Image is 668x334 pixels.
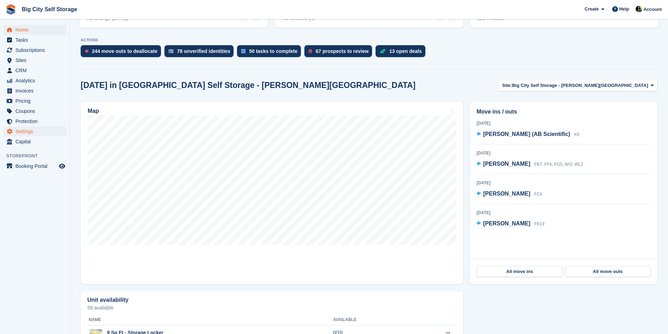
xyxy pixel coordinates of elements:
[15,116,58,126] span: Protection
[92,48,157,54] div: 244 move outs to deallocate
[15,86,58,96] span: Invoices
[6,152,70,159] span: Storefront
[177,48,230,54] div: 78 unverified identities
[15,137,58,146] span: Capital
[4,76,66,86] a: menu
[534,192,542,197] span: FC6
[483,191,530,197] span: [PERSON_NAME]
[81,38,657,42] p: ACTIONS
[15,161,58,171] span: Booking Portal
[15,35,58,45] span: Tasks
[15,45,58,55] span: Subscriptions
[4,161,66,171] a: menu
[4,86,66,96] a: menu
[389,48,422,54] div: 13 open deals
[309,49,312,53] img: prospect-51fa495bee0391a8d652442698ab0144808aea92771e9ea1ae160a38d050c398.svg
[164,45,237,61] a: 78 unverified identities
[4,25,66,35] a: menu
[483,220,530,226] span: [PERSON_NAME]
[635,6,642,13] img: Patrick Nevin
[81,81,416,90] h2: [DATE] in [GEOGRAPHIC_DATA] Self Storage - [PERSON_NAME][GEOGRAPHIC_DATA]
[477,210,651,216] div: [DATE]
[304,45,376,61] a: 67 prospects to review
[58,162,66,170] a: Preview store
[6,4,16,15] img: stora-icon-8386f47178a22dfd0bd8f6a31ec36ba5ce8667c1dd55bd0f319d3a0aa187defe.svg
[169,49,174,53] img: verify_identity-adf6edd0f0f0b5bbfe63781bf79b02c33cf7c696d77639b501bdc392416b5a36.svg
[534,162,583,167] span: FB7, FF6, FG5, WI3, WL2
[241,49,245,53] img: task-75834270c22a3079a89374b754ae025e5fb1db73e45f91037f5363f120a921f8.svg
[4,137,66,146] a: menu
[502,82,512,89] span: Site:
[4,55,66,65] a: menu
[477,190,542,199] a: [PERSON_NAME] FC6
[15,66,58,75] span: CRM
[498,80,657,91] button: Site: Big City Self Storage - [PERSON_NAME][GEOGRAPHIC_DATA]
[619,6,629,13] span: Help
[15,96,58,106] span: Pricing
[477,130,579,139] a: [PERSON_NAME] (AB Scientific) K6
[4,35,66,45] a: menu
[574,132,579,137] span: K6
[15,25,58,35] span: Home
[87,305,456,310] p: 59 available
[87,314,333,326] th: Name
[4,127,66,136] a: menu
[585,6,599,13] span: Create
[4,106,66,116] a: menu
[15,127,58,136] span: Settings
[477,180,651,186] div: [DATE]
[249,48,297,54] div: 50 tasks to complete
[85,49,88,53] img: move_outs_to_deallocate_icon-f764333ba52eb49d3ac5e1228854f67142a1ed5810a6f6cc68b1a99e826820c5.svg
[15,55,58,65] span: Sites
[81,102,463,284] a: Map
[380,49,386,54] img: deal-1b604bf984904fb50ccaf53a9ad4b4a5d6e5aea283cecdc64d6e3604feb123c2.svg
[316,48,369,54] div: 67 prospects to review
[81,45,164,61] a: 244 move outs to deallocate
[376,45,429,61] a: 13 open deals
[87,297,128,303] h2: Unit availability
[643,6,662,13] span: Account
[483,161,530,167] span: [PERSON_NAME]
[477,120,651,127] div: [DATE]
[477,160,583,169] a: [PERSON_NAME] FB7, FF6, FG5, WI3, WL2
[19,4,80,15] a: Big City Self Storage
[477,150,651,156] div: [DATE]
[477,266,562,277] a: All move ins
[15,76,58,86] span: Analytics
[4,45,66,55] a: menu
[512,82,648,89] span: Big City Self Storage - [PERSON_NAME][GEOGRAPHIC_DATA]
[4,116,66,126] a: menu
[4,96,66,106] a: menu
[88,108,99,114] h2: Map
[4,66,66,75] a: menu
[477,219,544,229] a: [PERSON_NAME] FK19
[477,108,651,116] h2: Move ins / outs
[483,131,570,137] span: [PERSON_NAME] (AB Scientific)
[565,266,650,277] a: All move outs
[534,221,545,226] span: FK19
[237,45,304,61] a: 50 tasks to complete
[333,314,409,326] th: Available
[15,106,58,116] span: Coupons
